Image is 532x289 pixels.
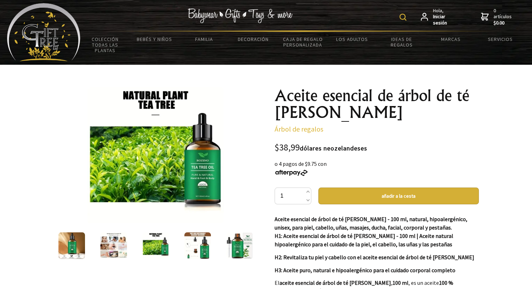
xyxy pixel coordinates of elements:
a: Servicios [476,32,525,47]
a: Ideas de regalos [377,32,426,52]
font: H3: Aceite puro, natural e hipoalergénico para el cuidado corporal completo [275,267,455,274]
font: 0 artículos [494,7,512,20]
font: aceite esencial de árbol de té [PERSON_NAME] [279,279,391,286]
font: $0.00 [494,20,504,26]
font: H1: Aceite esencial de árbol de té [PERSON_NAME] - 100 ml | Aceite natural hipoalergénico para el... [275,232,453,248]
img: Aceite esencial de árbol de té ROZINO [184,232,211,259]
img: Aceite esencial de árbol de té ROZINO [226,232,253,259]
img: Ropa de bebé - Regalos - Juguetes y más [187,8,292,23]
font: $38,99 [275,141,300,153]
font: o 4 pagos de $9.75 con [275,160,327,167]
a: Árbol de regalos [275,125,323,133]
a: Bebés y niños [130,32,179,47]
a: Familia [179,32,228,47]
font: Familia [195,36,213,42]
img: Aceite esencial de árbol de té ROZINO [87,87,224,223]
font: Hola, [433,7,444,14]
a: Hola,Iniciar sesión [421,8,459,26]
a: Decoración [229,32,278,47]
font: El [275,279,279,286]
img: Aceite esencial de árbol de té ROZINO [100,232,127,259]
font: dólares neozelandeses [300,144,367,152]
font: Ideas de regalos [390,36,412,48]
font: Caja de regalo personalizada [283,36,322,48]
img: búsqueda de productos [399,14,406,21]
font: Marcas [441,36,461,42]
font: Iniciar sesión [433,13,447,26]
a: Caja de regalo personalizada [278,32,327,52]
a: Los adultos [327,32,377,47]
font: Aceite esencial de árbol de té [PERSON_NAME] [275,86,469,122]
a: Marcas [426,32,476,47]
font: , es un aceite [409,279,439,286]
font: , [391,279,392,286]
font: Aceite esencial de árbol de té [PERSON_NAME] - 100 ml, natural, hipoalergénico, unisex, para piel... [275,216,467,231]
a: 0 artículos$0.00 [481,8,514,26]
button: añadir a la cesta [318,188,479,204]
font: H2: Revitaliza tu piel y cabello con el aceite esencial de árbol de té [PERSON_NAME] [275,254,474,261]
img: Afterpay [275,170,308,176]
font: añadir a la cesta [382,193,416,199]
font: Decoración [238,36,269,42]
font: Servicios [488,36,513,42]
font: Bebés y niños [137,36,172,42]
font: Colección Todas las Plantas [92,36,119,54]
img: Artículos para bebé - Regalos - Juguetes y más... [7,3,80,61]
font: Los adultos [336,36,368,42]
font: 100 ml [392,279,409,286]
img: Aceite esencial de árbol de té ROZINO [58,232,85,259]
a: Colección Todas las Plantas [80,32,130,58]
img: Aceite esencial de árbol de té ROZINO [142,232,169,259]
